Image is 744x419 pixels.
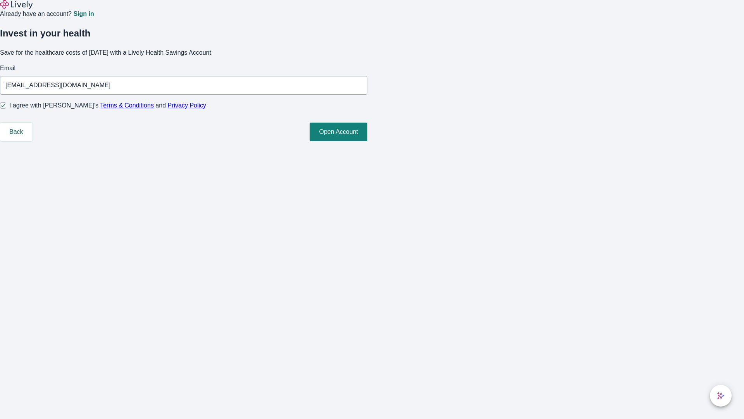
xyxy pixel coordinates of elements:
span: I agree with [PERSON_NAME]’s and [9,101,206,110]
svg: Lively AI Assistant [717,392,725,400]
button: Open Account [310,123,367,141]
button: chat [710,385,732,407]
a: Privacy Policy [168,102,207,109]
a: Sign in [73,11,94,17]
a: Terms & Conditions [100,102,154,109]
